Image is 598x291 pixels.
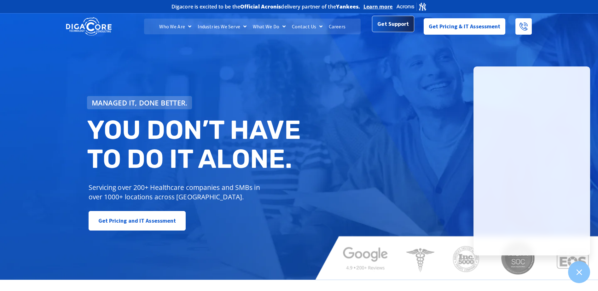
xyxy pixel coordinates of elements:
[240,3,281,10] b: Official Acronis
[396,2,427,11] img: Acronis
[429,20,501,33] span: Get Pricing & IT Assessment
[326,19,349,34] a: Careers
[336,3,360,10] b: Yankees.
[377,19,409,31] span: Get Support
[87,96,192,109] a: Managed IT, done better.
[194,19,250,34] a: Industries We Serve
[89,211,186,231] a: Get Pricing and IT Assessment
[92,99,188,106] span: Managed IT, done better.
[66,17,112,37] img: DigaCore Technology Consulting
[250,19,289,34] a: What We Do
[87,116,304,173] h2: You don’t have to do IT alone.
[372,17,414,33] a: Get Support
[171,4,360,9] h2: Digacore is excited to be the delivery partner of the
[89,183,265,202] p: Servicing over 200+ Healthcare companies and SMBs in over 1000+ locations across [GEOGRAPHIC_DATA].
[424,18,506,35] a: Get Pricing & IT Assessment
[144,19,360,34] nav: Menu
[473,66,590,255] iframe: Chatgenie Messenger
[156,19,194,34] a: Who We Are
[289,19,326,34] a: Contact Us
[363,3,393,10] a: Learn more
[98,214,176,227] span: Get Pricing and IT Assessment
